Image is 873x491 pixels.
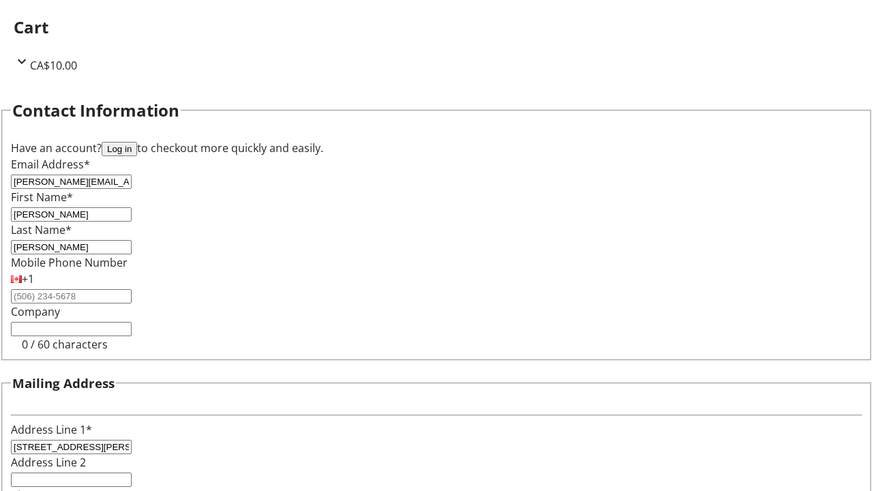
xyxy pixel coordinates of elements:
label: Email Address* [11,157,90,172]
input: Address [11,440,132,454]
label: Address Line 2 [11,455,86,470]
button: Log in [102,142,137,156]
label: Mobile Phone Number [11,255,128,270]
div: Have an account? to checkout more quickly and easily. [11,140,862,156]
label: Company [11,304,60,319]
h3: Mailing Address [12,374,115,393]
tr-character-limit: 0 / 60 characters [22,337,108,352]
h2: Contact Information [12,98,179,123]
h2: Cart [14,15,859,40]
input: (506) 234-5678 [11,289,132,303]
label: First Name* [11,190,73,205]
span: CA$10.00 [30,58,77,73]
label: Address Line 1* [11,422,92,437]
label: Last Name* [11,222,72,237]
